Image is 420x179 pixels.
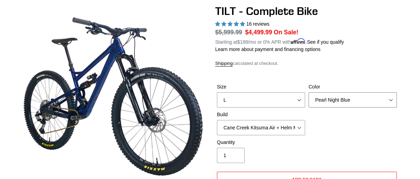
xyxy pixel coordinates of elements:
[215,29,242,36] s: $5,999.99
[245,29,272,36] span: $4,499.99
[246,21,270,27] span: 16 reviews
[217,83,305,91] label: Size
[215,61,233,67] a: Shipping
[217,139,305,146] label: Quantity
[237,39,248,45] span: $188
[291,38,305,44] span: Affirm
[215,21,246,27] span: 5.00 stars
[215,46,320,52] a: Learn more about payment and financing options
[309,83,397,91] label: Color
[274,28,298,37] span: On Sale!
[307,39,344,45] a: See if you qualify - Learn more about Affirm Financing (opens in modal)
[215,37,344,46] p: Starting at /mo or 0% APR with .
[217,111,305,118] label: Build
[215,5,399,18] h1: TILT - Complete Bike
[215,60,399,67] div: calculated at checkout.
